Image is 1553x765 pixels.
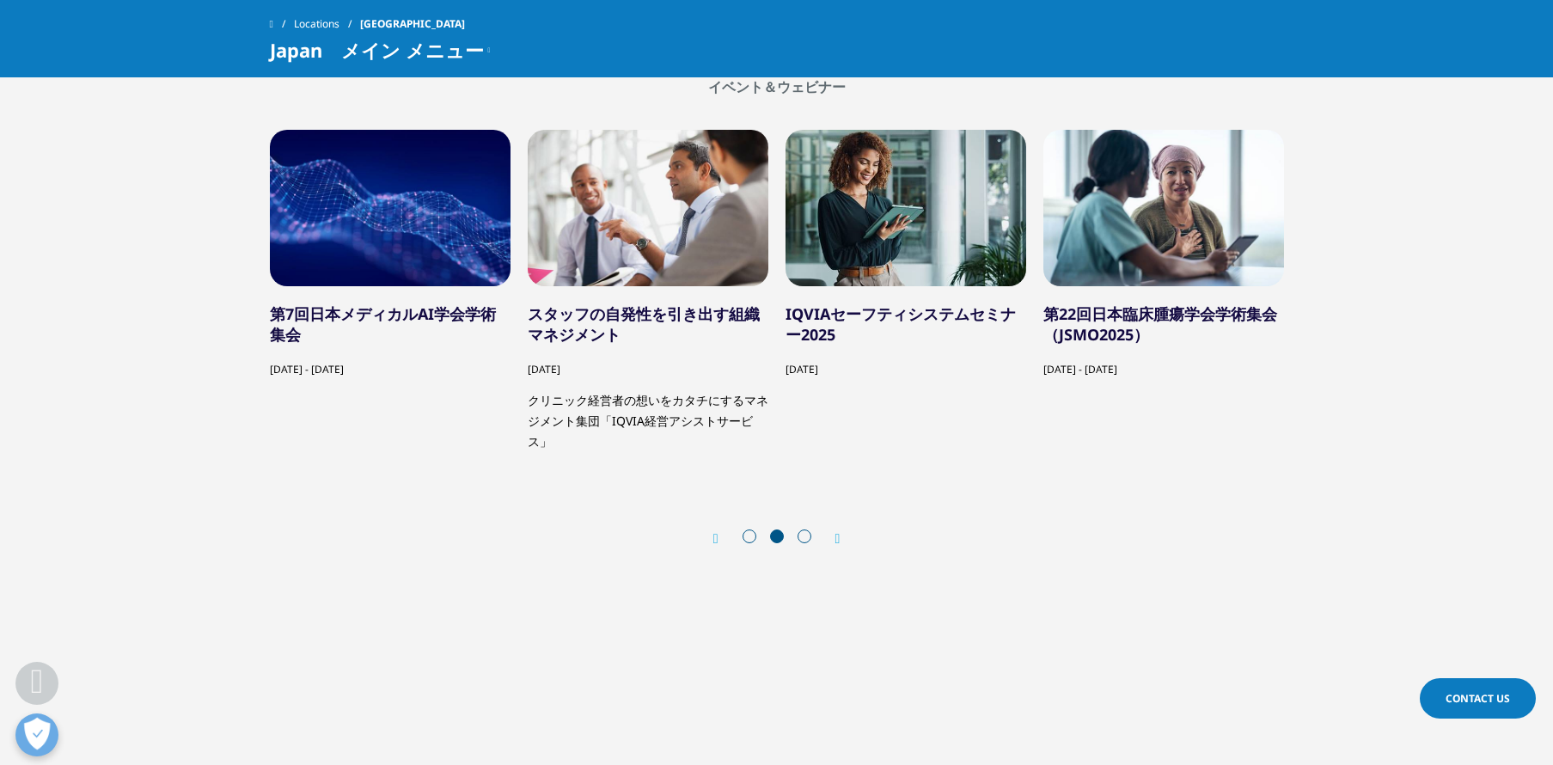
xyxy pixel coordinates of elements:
[1043,303,1277,345] a: 第22回日本臨床腫瘍学会学術集会（JSMO2025）
[270,40,484,60] span: Japan メイン メニュー
[528,345,768,377] div: [DATE]
[786,130,1026,452] div: 7 / 11
[1446,691,1510,706] span: Contact Us
[1043,130,1284,452] div: 8 / 11
[786,345,1026,377] div: [DATE]
[15,713,58,756] button: Open Preferences
[528,303,760,345] a: スタッフの自発性を引き出す組織マネジメント
[360,9,465,40] span: [GEOGRAPHIC_DATA]
[270,130,511,452] div: 5 / 11
[1043,345,1284,377] div: [DATE] - [DATE]
[786,303,1016,345] a: IQVIAセーフティシステムセミナー2025
[713,530,736,547] div: Previous slide
[294,9,360,40] a: Locations
[1420,678,1536,719] a: Contact Us
[270,78,1284,95] h2: イベント＆ウェビナー
[270,345,511,377] div: [DATE] - [DATE]
[528,130,768,452] div: 6 / 11
[528,377,768,452] p: クリニック経営者の想いをカタチにするマネジメント集団「IQVIA経営アシストサービス」
[270,303,496,345] a: 第7回日本メディカルAI学会学術集会
[818,530,841,547] div: Next slide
